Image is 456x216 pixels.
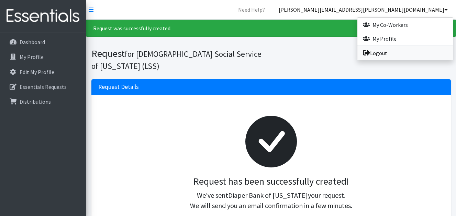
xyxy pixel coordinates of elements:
a: [PERSON_NAME][EMAIL_ADDRESS][PERSON_NAME][DOMAIN_NAME] [273,3,453,17]
a: Essentials Requests [3,80,83,94]
img: HumanEssentials [3,4,83,28]
a: My Profile [357,32,453,45]
a: My Profile [3,50,83,64]
small: for [DEMOGRAPHIC_DATA] Social Service of [US_STATE] (LSS) [91,49,262,71]
div: Request was successfully created. [86,20,456,37]
p: Edit My Profile [20,69,54,75]
p: My Profile [20,53,44,60]
span: Diaper Bank of [US_STATE] [228,191,308,199]
a: Logout [357,46,453,60]
h1: Request [91,48,269,71]
p: Essentials Requests [20,83,67,90]
p: Dashboard [20,39,45,45]
p: We've sent your request. We will send you an email confirmation in a few minutes. [104,190,438,211]
a: Distributions [3,95,83,109]
a: Need Help? [233,3,270,17]
h3: Request Details [98,83,139,91]
a: Dashboard [3,35,83,49]
a: Edit My Profile [3,65,83,79]
h3: Request has been successfully created! [104,176,438,187]
p: Distributions [20,98,51,105]
a: My Co-Workers [357,18,453,32]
